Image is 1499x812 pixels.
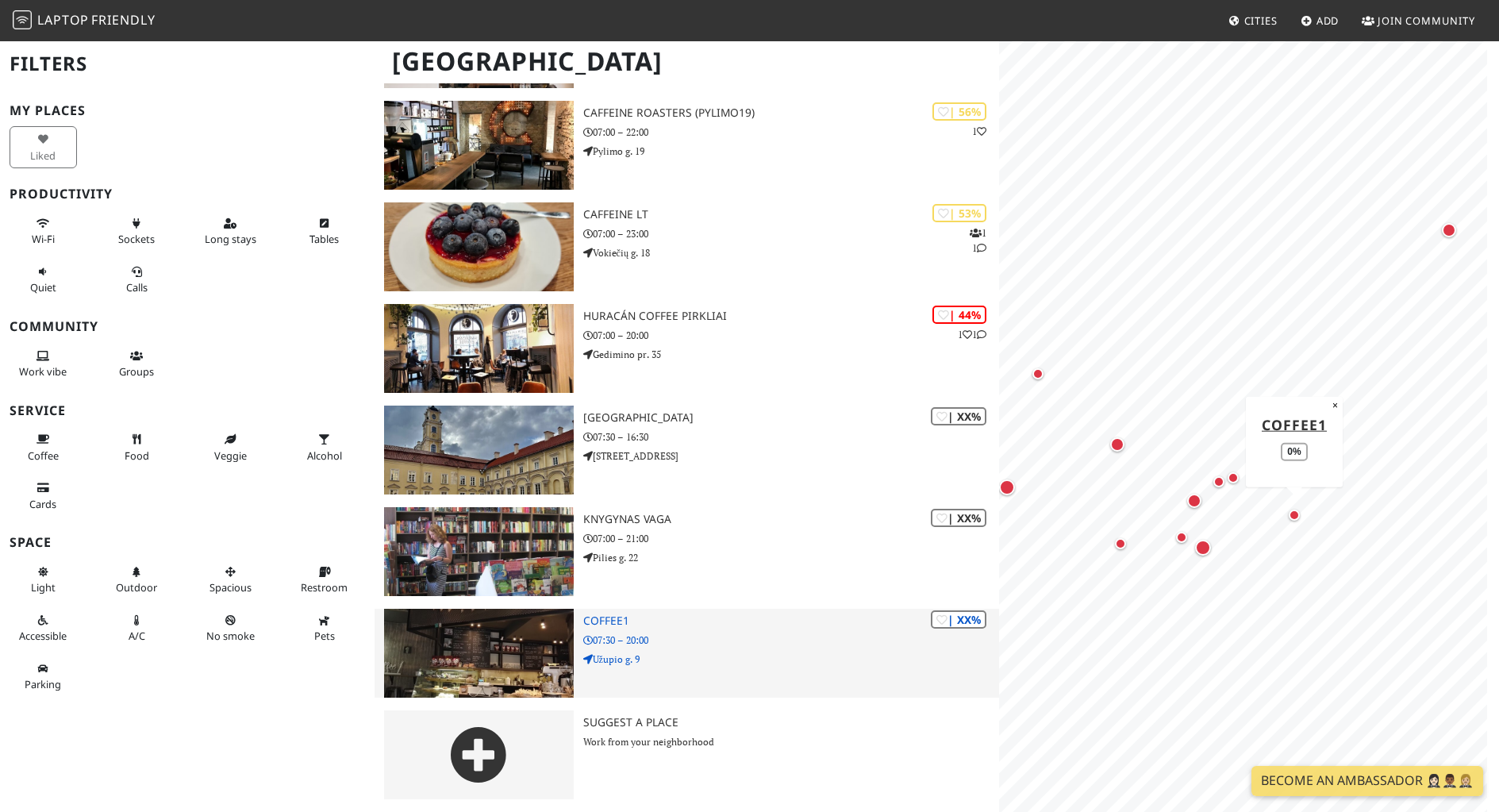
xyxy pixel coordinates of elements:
[932,204,986,222] div: | 53%
[583,448,1000,464] p: [STREET_ADDRESS]
[1111,534,1130,553] div: Map marker
[583,734,1000,749] p: Work from your neighborhood
[29,497,56,511] span: Credit cards
[309,232,339,246] span: Work-friendly tables
[1192,537,1214,559] div: Map marker
[1262,414,1327,433] a: Coffee1
[19,629,67,643] span: Accessible
[129,629,145,643] span: Air conditioned
[583,310,1000,323] h3: Huracán Coffee Pirkliai
[1316,13,1339,28] span: Add
[1378,13,1475,28] span: Join Community
[103,343,171,385] button: Groups
[958,327,986,342] p: 1 1
[13,7,156,35] a: LaptopFriendly LaptopFriendly
[214,448,247,463] span: Veggie
[970,225,986,256] p: 1 1
[1294,6,1346,35] a: Add
[583,125,1000,140] p: 07:00 – 22:00
[583,633,1000,648] p: 07:30 – 20:00
[290,607,358,649] button: Pets
[30,280,56,294] span: Quiet
[1355,6,1482,35] a: Join Community
[384,406,573,495] img: Vilnius University
[103,559,171,601] button: Outdoor
[197,210,264,252] button: Long stays
[1028,364,1047,383] div: Map marker
[10,187,365,202] h3: Productivity
[932,102,986,121] div: | 56%
[384,609,573,698] img: Coffee1
[1439,220,1459,241] div: Map marker
[931,407,986,425] div: | XX%
[197,426,264,468] button: Veggie
[384,101,573,190] img: Caffeine Roasters (Pylimo19)
[583,245,1000,260] p: Vokiečių g. 18
[375,507,999,596] a: Knygynas VAGA | XX% Knygynas VAGA 07:00 – 21:00 Pilies g. 22
[206,629,255,643] span: Smoke free
[205,232,256,246] span: Long stays
[13,10,32,29] img: LaptopFriendly
[19,364,67,379] span: People working
[10,607,77,649] button: Accessible
[126,280,148,294] span: Video/audio calls
[583,429,1000,444] p: 07:30 – 16:30
[10,535,365,550] h3: Space
[1282,442,1308,460] div: 0%
[583,411,1000,425] h3: [GEOGRAPHIC_DATA]
[10,343,77,385] button: Work vibe
[375,101,999,190] a: Caffeine Roasters (Pylimo19) | 56% 1 Caffeine Roasters (Pylimo19) 07:00 – 22:00 Pylimo g. 19
[32,232,55,246] span: Stable Wi-Fi
[1328,396,1343,414] button: Close popup
[384,710,573,799] img: gray-place-d2bdb4477600e061c01bd816cc0f2ef0cfcb1ca9e3ad78868dd16fb2af073a21.png
[384,304,573,393] img: Huracán Coffee Pirkliai
[10,319,365,334] h3: Community
[28,448,59,463] span: Coffee
[1172,528,1191,547] div: Map marker
[375,304,999,393] a: Huracán Coffee Pirkliai | 44% 11 Huracán Coffee Pirkliai 07:00 – 20:00 Gedimino pr. 35
[10,259,77,301] button: Quiet
[1184,491,1205,511] div: Map marker
[10,210,77,252] button: Wi-Fi
[379,40,996,83] h1: [GEOGRAPHIC_DATA]
[103,210,171,252] button: Sockets
[197,559,264,601] button: Spacious
[931,610,986,629] div: | XX%
[116,580,157,595] span: Outdoor area
[125,448,149,463] span: Food
[10,656,77,698] button: Parking
[119,364,154,379] span: Group tables
[103,259,171,301] button: Calls
[10,403,365,418] h3: Service
[10,559,77,601] button: Light
[375,202,999,291] a: Caffeine LT | 53% 11 Caffeine LT 07:00 – 23:00 Vokiečių g. 18
[10,475,77,517] button: Cards
[583,208,1000,221] h3: Caffeine LT
[209,580,252,595] span: Spacious
[31,580,56,595] span: Natural light
[25,677,61,691] span: Parking
[583,513,1000,526] h3: Knygynas VAGA
[290,426,358,468] button: Alcohol
[197,607,264,649] button: No smoke
[1285,506,1304,525] div: Map marker
[384,202,573,291] img: Caffeine LT
[1222,6,1284,35] a: Cities
[103,607,171,649] button: A/C
[931,509,986,527] div: | XX%
[583,716,1000,729] h3: Suggest a Place
[996,476,1018,498] div: Map marker
[10,426,77,468] button: Coffee
[118,232,155,246] span: Power sockets
[972,124,986,139] p: 1
[375,609,999,698] a: Coffee1 | XX% Coffee1 07:30 – 20:00 Užupio g. 9
[1209,472,1228,491] div: Map marker
[375,710,999,799] a: Suggest a Place Work from your neighborhood
[583,144,1000,159] p: Pylimo g. 19
[10,40,365,88] h2: Filters
[301,580,348,595] span: Restroom
[583,652,1000,667] p: Užupio g. 9
[583,550,1000,565] p: Pilies g. 22
[583,106,1000,120] h3: Caffeine Roasters (Pylimo19)
[37,11,89,29] span: Laptop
